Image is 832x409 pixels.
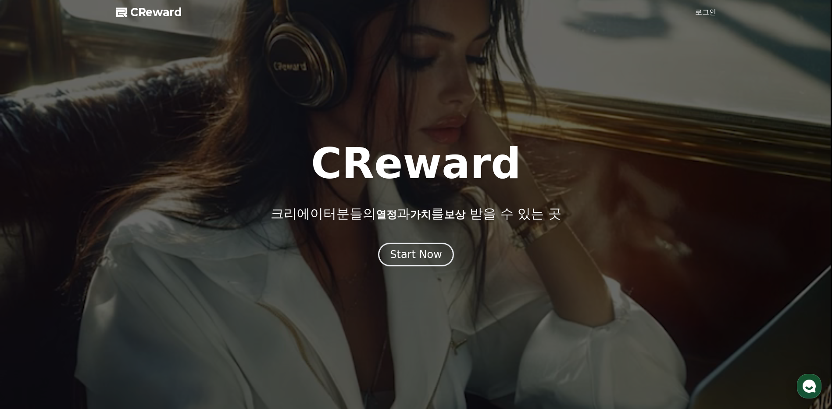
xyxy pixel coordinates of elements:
[378,251,454,260] a: Start Now
[390,248,442,262] div: Start Now
[444,208,465,221] span: 보상
[116,5,182,19] a: CReward
[695,7,716,18] a: 로그인
[271,206,561,222] p: 크리에이터분들의 과 를 받을 수 있는 곳
[410,208,431,221] span: 가치
[130,5,182,19] span: CReward
[376,208,397,221] span: 열정
[311,143,521,185] h1: CReward
[378,243,454,266] button: Start Now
